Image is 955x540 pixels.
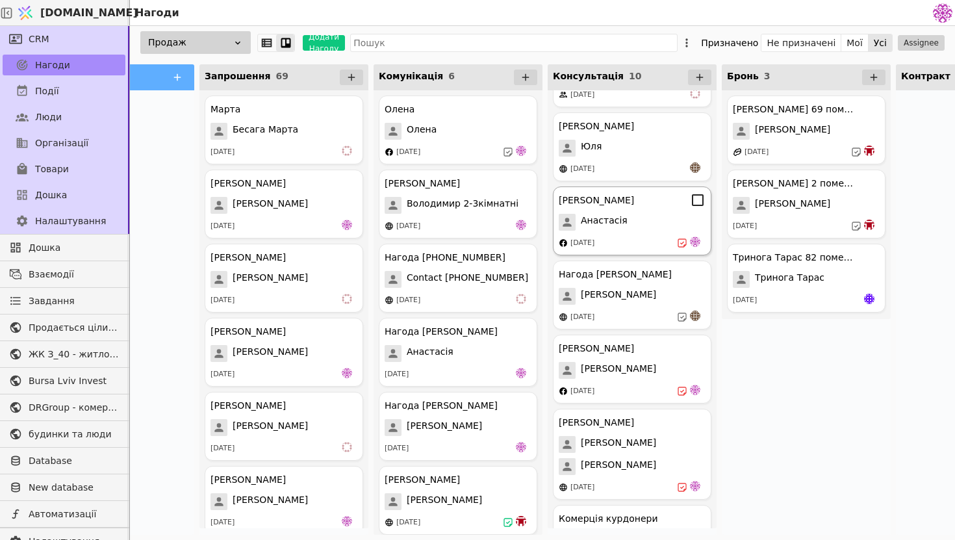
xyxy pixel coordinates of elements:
[581,140,602,157] span: Юля
[553,112,711,181] div: [PERSON_NAME]Юля[DATE]an
[559,268,672,281] div: Нагода [PERSON_NAME]
[755,123,830,140] span: [PERSON_NAME]
[379,71,443,81] span: Комунікація
[29,481,119,495] span: New database
[29,268,119,281] span: Взаємодії
[733,251,856,264] div: Тринога Тарас 82 помешкання
[35,58,70,72] span: Нагоди
[3,424,125,444] a: будинки та люди
[3,107,125,127] a: Люди
[727,170,885,238] div: [PERSON_NAME] 2 помешкання[PERSON_NAME][DATE]bo
[559,164,568,174] img: online-store.svg
[205,392,363,461] div: [PERSON_NAME][PERSON_NAME][DATE]vi
[553,335,711,404] div: [PERSON_NAME][PERSON_NAME][DATE]de
[553,71,624,81] span: Консультація
[205,244,363,313] div: [PERSON_NAME][PERSON_NAME][DATE]vi
[210,103,240,116] div: Марта
[3,504,125,524] a: Автоматизації
[553,261,711,329] div: Нагода [PERSON_NAME][PERSON_NAME][DATE]an
[901,71,950,81] span: Контракт
[233,271,308,288] span: [PERSON_NAME]
[233,493,308,510] span: [PERSON_NAME]
[40,5,138,21] span: [DOMAIN_NAME]
[3,344,125,365] a: ЖК З_40 - житлова та комерційна нерухомість класу Преміум
[29,321,119,335] span: Продається цілий будинок [PERSON_NAME] нерухомість
[3,450,125,471] a: Database
[379,170,537,238] div: [PERSON_NAME]Володимир 2-3кімнатні[DATE]de
[559,313,568,322] img: online-store.svg
[379,318,537,387] div: Нагода [PERSON_NAME]Анастасія[DATE]de
[29,32,49,46] span: CRM
[385,103,414,116] div: Олена
[3,29,125,49] a: CRM
[16,1,35,25] img: Logo
[210,517,235,528] div: [DATE]
[570,238,594,249] div: [DATE]
[210,369,235,380] div: [DATE]
[210,325,286,339] div: [PERSON_NAME]
[690,385,700,395] img: de
[701,34,758,52] div: Призначено
[210,147,235,158] div: [DATE]
[396,221,420,232] div: [DATE]
[205,96,363,164] div: МартаБесага Марта[DATE]vi
[581,436,656,453] span: [PERSON_NAME]
[3,55,125,75] a: Нагоди
[841,34,869,52] button: Мої
[205,71,270,81] span: Запрошення
[3,264,125,285] a: Взаємодії
[29,294,75,308] span: Завдання
[29,348,119,361] span: ЖК З_40 - житлова та комерційна нерухомість класу Преміум
[29,374,119,388] span: Bursa Lviv Invest
[3,159,125,179] a: Товари
[210,177,286,190] div: [PERSON_NAME]
[516,516,526,526] img: bo
[733,103,856,116] div: [PERSON_NAME] 69 помешкання
[233,123,298,140] span: Бесага Марта
[727,71,759,81] span: Бронь
[733,221,757,232] div: [DATE]
[342,294,352,304] img: vi
[516,442,526,452] img: de
[516,294,526,304] img: vi
[35,214,106,228] span: Налаштування
[233,345,308,362] span: [PERSON_NAME]
[761,34,841,52] button: Не призначені
[745,147,769,158] div: [DATE]
[690,481,700,491] img: de
[570,482,594,493] div: [DATE]
[385,399,498,413] div: Нагода [PERSON_NAME]
[733,148,742,157] img: affiliate-program.svg
[581,362,656,379] span: [PERSON_NAME]
[35,110,62,124] span: Люди
[3,477,125,498] a: New database
[733,177,856,190] div: [PERSON_NAME] 2 помешкання
[385,148,394,157] img: facebook.svg
[35,188,67,202] span: Дошка
[559,483,568,492] img: online-store.svg
[385,222,394,231] img: online-store.svg
[559,194,634,207] div: [PERSON_NAME]
[448,71,455,81] span: 6
[559,512,657,526] div: Комерція курдонери
[3,133,125,153] a: Організації
[559,416,634,430] div: [PERSON_NAME]
[407,345,453,362] span: Анастасія
[553,409,711,500] div: [PERSON_NAME][PERSON_NAME][PERSON_NAME][DATE]de
[205,170,363,238] div: [PERSON_NAME][PERSON_NAME][DATE]de
[3,185,125,205] a: Дошка
[13,1,130,25] a: [DOMAIN_NAME]
[3,211,125,231] a: Налаштування
[559,90,568,99] img: people.svg
[385,473,460,487] div: [PERSON_NAME]
[29,428,119,441] span: будинки та люди
[385,251,505,264] div: Нагода [PHONE_NUMBER]
[581,458,656,475] span: [PERSON_NAME]
[733,295,757,306] div: [DATE]
[864,146,874,156] img: bo
[385,443,409,454] div: [DATE]
[342,516,352,526] img: de
[303,35,345,51] button: Додати Нагоду
[898,35,945,51] button: Assignee
[3,397,125,418] a: DRGroup - комерційна нерухоомість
